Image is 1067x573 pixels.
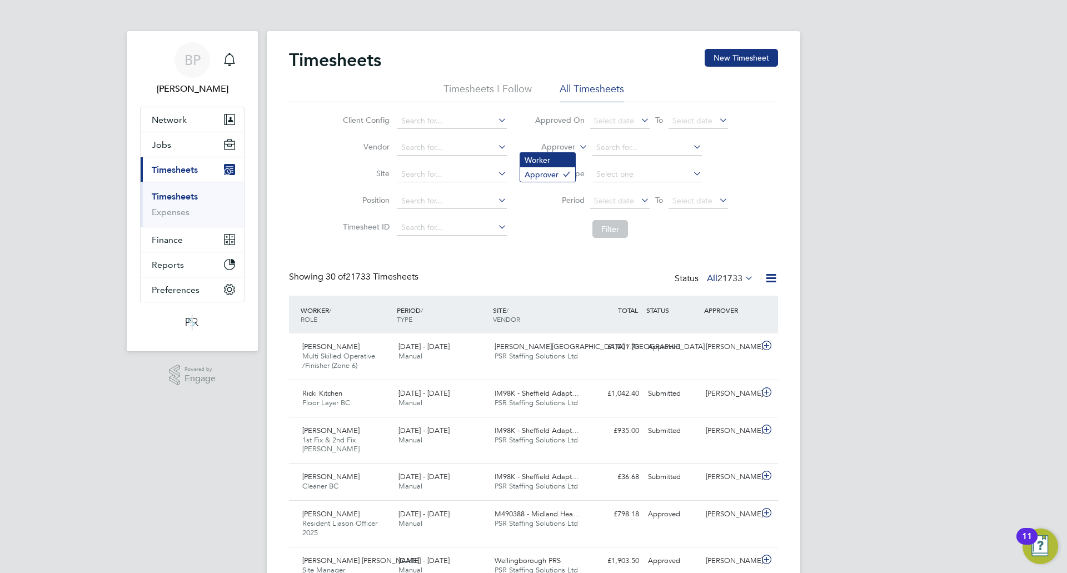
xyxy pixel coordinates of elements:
input: Search for... [397,220,507,236]
div: £1,903.50 [586,552,644,570]
span: IM98K - Sheffield Adapt… [495,472,579,481]
div: SITE [490,300,586,329]
li: All Timesheets [560,82,624,102]
button: Preferences [141,277,244,302]
span: Engage [185,374,216,383]
div: Submitted [644,422,701,440]
span: Timesheets [152,165,198,175]
span: IM98K - Sheffield Adapt… [495,426,579,435]
input: Search for... [397,193,507,209]
span: To [652,193,666,207]
span: Manual [398,435,422,445]
span: Multi Skilled Operative /Finisher (Zone 6) [302,351,375,370]
div: £36.68 [586,468,644,486]
div: £798.18 [586,505,644,524]
h2: Timesheets [289,49,381,71]
div: PERIOD [394,300,490,329]
span: PSR Staffing Solutions Ltd [495,351,578,361]
label: Approved On [535,115,585,125]
span: Floor Layer BC [302,398,350,407]
div: £935.00 [586,422,644,440]
li: Timesheets I Follow [443,82,532,102]
div: £1,001.70 [586,338,644,356]
span: [DATE] - [DATE] [398,472,450,481]
label: Vendor [340,142,390,152]
div: Showing [289,271,421,283]
span: VENDOR [493,315,520,323]
span: [PERSON_NAME][GEOGRAPHIC_DATA] / [GEOGRAPHIC_DATA] [495,342,705,351]
label: Period [535,195,585,205]
span: [DATE] - [DATE] [398,426,450,435]
div: [PERSON_NAME] [701,422,759,440]
span: PSR Staffing Solutions Ltd [495,519,578,528]
span: [DATE] - [DATE] [398,342,450,351]
button: Reports [141,252,244,277]
span: / [506,306,508,315]
input: Search for... [592,140,702,156]
span: PSR Staffing Solutions Ltd [495,435,578,445]
div: Status [675,271,756,287]
div: Approved [644,552,701,570]
div: [PERSON_NAME] [701,338,759,356]
div: [PERSON_NAME] [701,552,759,570]
span: IM98K - Sheffield Adapt… [495,388,579,398]
label: Site [340,168,390,178]
span: Select date [672,116,712,126]
span: Finance [152,235,183,245]
span: [DATE] - [DATE] [398,388,450,398]
span: Manual [398,519,422,528]
span: Manual [398,398,422,407]
span: Ricki Kitchen [302,388,342,398]
span: To [652,113,666,127]
span: Manual [398,481,422,491]
span: Cleaner BC [302,481,338,491]
span: Select date [672,196,712,206]
label: All [707,273,754,284]
span: PSR Staffing Solutions Ltd [495,398,578,407]
span: / [329,306,331,315]
span: 21733 Timesheets [326,271,418,282]
button: Filter [592,220,628,238]
span: [PERSON_NAME] [PERSON_NAME] [302,556,419,565]
span: 30 of [326,271,346,282]
span: Select date [594,116,634,126]
label: Approver [525,142,575,153]
input: Search for... [397,140,507,156]
li: Worker [520,153,575,167]
span: Powered by [185,365,216,374]
div: £1,042.40 [586,385,644,403]
input: Select one [592,167,702,182]
span: Reports [152,260,184,270]
a: BP[PERSON_NAME] [140,42,245,96]
button: Timesheets [141,157,244,182]
div: [PERSON_NAME] [701,385,759,403]
span: 1st Fix & 2nd Fix [PERSON_NAME] [302,435,360,454]
a: Expenses [152,207,190,217]
span: [PERSON_NAME] [302,342,360,351]
div: Timesheets [141,182,244,227]
span: [PERSON_NAME] [302,472,360,481]
button: Open Resource Center, 11 new notifications [1023,529,1058,564]
span: BP [185,53,201,67]
span: Jobs [152,139,171,150]
span: Manual [398,351,422,361]
nav: Main navigation [127,31,258,351]
span: TYPE [397,315,412,323]
a: Go to home page [140,313,245,331]
span: TOTAL [618,306,638,315]
div: APPROVER [701,300,759,320]
a: Timesheets [152,191,198,202]
span: Ben Perkin [140,82,245,96]
div: Approved [644,505,701,524]
label: Position [340,195,390,205]
span: Preferences [152,285,200,295]
span: [DATE] - [DATE] [398,556,450,565]
img: psrsolutions-logo-retina.png [182,313,202,331]
div: [PERSON_NAME] [701,505,759,524]
li: Approver [520,167,575,182]
input: Search for... [397,167,507,182]
span: ROLE [301,315,317,323]
span: Wellingborough PRS [495,556,561,565]
a: Powered byEngage [169,365,216,386]
div: STATUS [644,300,701,320]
